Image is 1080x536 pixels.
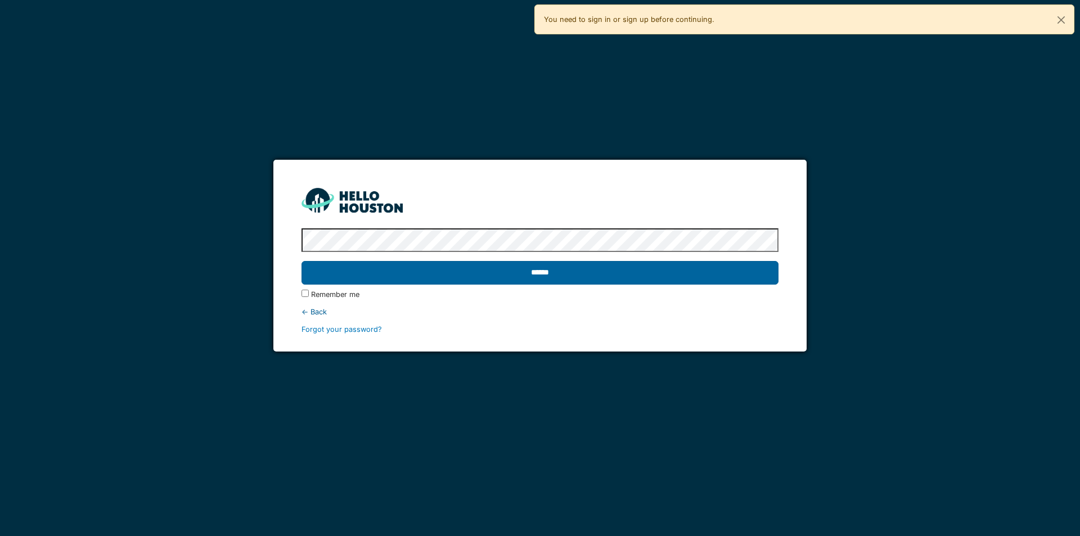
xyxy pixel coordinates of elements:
div: ← Back [301,307,778,317]
label: Remember me [311,289,359,300]
button: Close [1048,5,1074,35]
a: Forgot your password? [301,325,382,334]
div: You need to sign in or sign up before continuing. [534,4,1074,34]
img: HH_line-BYnF2_Hg.png [301,188,403,212]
